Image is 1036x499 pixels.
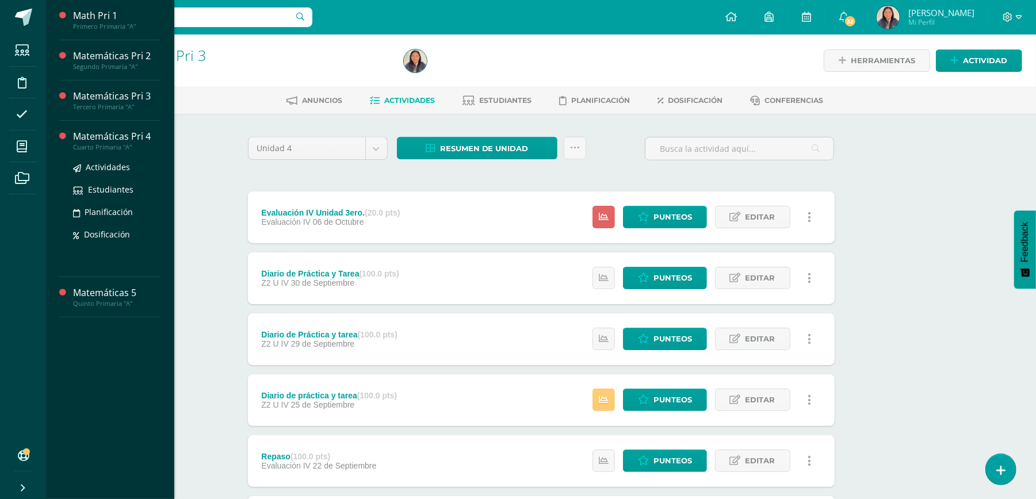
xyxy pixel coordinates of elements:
span: Dosificación [668,96,722,105]
a: Unidad 4 [249,137,387,159]
span: Actividades [384,96,435,105]
span: 32 [844,15,857,28]
span: Mi Perfil [908,17,974,27]
a: Math Pri 1Primero Primaria "A" [73,9,160,30]
span: Anuncios [302,96,342,105]
span: Punteos [653,206,692,228]
a: Actividades [370,91,435,110]
span: 29 de Septiembre [291,339,355,348]
span: Planificación [571,96,630,105]
a: Punteos [623,267,707,289]
a: Matemáticas Pri 4Cuarto Primaria "A" [73,130,160,151]
div: Matemáticas 5 [73,286,160,300]
span: Punteos [653,267,692,289]
span: 06 de Octubre [313,217,364,227]
a: Resumen de unidad [397,137,557,159]
span: 22 de Septiembre [313,461,377,470]
a: Conferencias [750,91,823,110]
a: Actividades [73,160,160,174]
span: Feedback [1020,222,1030,262]
div: Quinto Primaria "A" [73,300,160,308]
a: Actividad [936,49,1022,72]
h1: Matemáticas Pri 3 [90,47,390,63]
strong: (100.0 pts) [358,330,397,339]
span: 30 de Septiembre [291,278,355,287]
span: Conferencias [764,96,823,105]
strong: (100.0 pts) [360,269,399,278]
span: Planificación [85,206,133,217]
img: 053f0824b320b518b52f6bf93d3dd2bd.png [404,49,427,72]
span: Z2 U IV [261,400,288,409]
span: Punteos [653,450,692,471]
a: Punteos [623,206,707,228]
a: Planificación [559,91,630,110]
span: Dosificación [84,229,130,240]
strong: (100.0 pts) [290,452,330,461]
a: Punteos [623,328,707,350]
div: Evaluación IV Unidad 3ero. [261,208,400,217]
button: Feedback - Mostrar encuesta [1014,210,1036,289]
div: Diario de práctica y tarea [261,391,397,400]
div: Matemáticas Pri 4 [73,130,160,143]
span: Punteos [653,328,692,350]
span: [PERSON_NAME] [908,7,974,18]
div: Math Pri 1 [73,9,160,22]
a: Estudiantes [462,91,532,110]
strong: (20.0 pts) [365,208,400,217]
a: Punteos [623,389,707,411]
span: 25 de Septiembre [291,400,355,409]
span: Editar [746,206,775,228]
div: Matemáticas Pri 3 [73,90,160,103]
div: Tercero Primaria "A" [73,103,160,111]
span: Z2 U IV [261,278,288,287]
div: Repaso [261,452,376,461]
span: Editar [746,450,775,471]
span: Actividad [963,50,1007,71]
span: Herramientas [851,50,915,71]
strong: (100.0 pts) [357,391,397,400]
a: Matemáticas 5Quinto Primaria "A" [73,286,160,308]
span: Z2 U IV [261,339,288,348]
a: Dosificación [657,91,722,110]
a: Matemáticas Pri 3Tercero Primaria "A" [73,90,160,111]
a: Estudiantes [73,183,160,196]
a: Punteos [623,450,707,472]
a: Anuncios [286,91,342,110]
input: Busca un usuario... [53,7,312,27]
div: Tercero Primaria 'A' [90,63,390,74]
a: Matemáticas Pri 2Segundo Primaria "A" [73,49,160,71]
input: Busca la actividad aquí... [645,137,834,160]
span: Estudiantes [88,184,133,195]
span: Editar [746,389,775,410]
div: Diario de Práctica y Tarea [261,269,399,278]
div: Matemáticas Pri 2 [73,49,160,63]
div: Diario de Práctica y tarea [261,330,397,339]
span: Evaluación IV [261,217,311,227]
span: Estudiantes [479,96,532,105]
div: Cuarto Primaria "A" [73,143,160,151]
span: Evaluación IV [261,461,311,470]
img: 053f0824b320b518b52f6bf93d3dd2bd.png [877,6,900,29]
span: Resumen de unidad [440,138,529,159]
a: Planificación [73,205,160,218]
div: Primero Primaria "A" [73,22,160,30]
span: Punteos [653,389,692,410]
a: Herramientas [824,49,930,72]
span: Editar [746,267,775,289]
a: Dosificación [73,228,160,241]
span: Actividades [86,162,130,172]
div: Segundo Primaria "A" [73,63,160,71]
span: Unidad 4 [257,137,357,159]
span: Editar [746,328,775,350]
